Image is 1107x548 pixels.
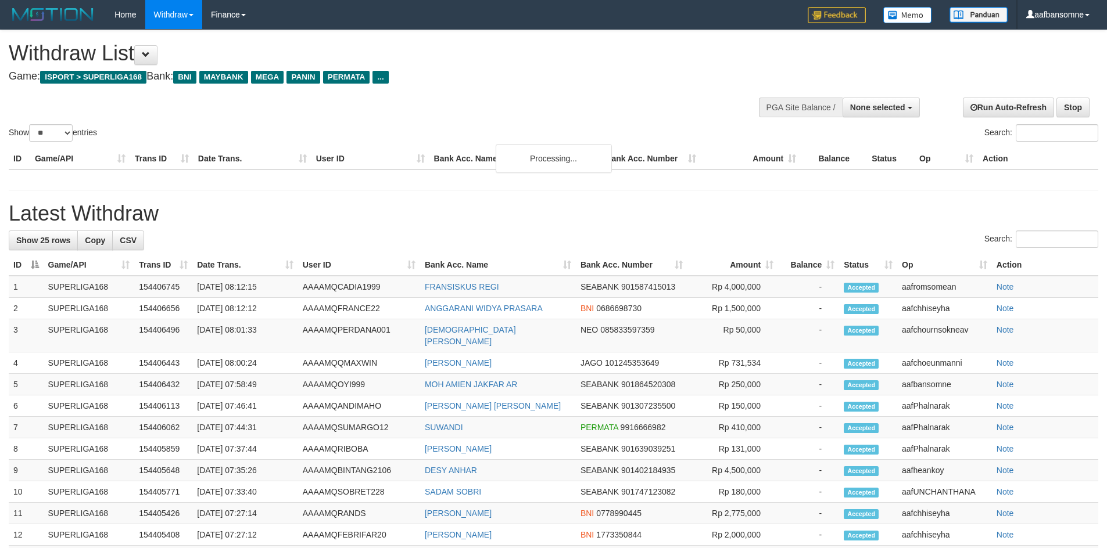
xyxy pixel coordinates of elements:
td: - [778,438,839,460]
span: Copy [85,236,105,245]
td: aafbansomne [897,374,992,395]
label: Search: [984,230,1098,248]
a: Copy [77,230,113,250]
td: 4 [9,352,44,374]
span: None selected [850,103,905,112]
td: - [778,298,839,319]
td: AAAAMQRIBOBA [298,438,420,460]
span: Copy 101245353649 to clipboard [605,358,659,367]
div: Processing... [496,144,612,173]
th: Action [978,148,1098,170]
span: SEABANK [581,444,619,453]
td: - [778,319,839,352]
label: Show entries [9,124,97,142]
td: AAAAMQCADIA1999 [298,276,420,298]
span: BNI [581,509,594,518]
td: Rp 250,000 [687,374,778,395]
button: None selected [843,98,920,117]
td: AAAAMQRANDS [298,503,420,524]
td: aafPhalnarak [897,438,992,460]
td: aafPhalnarak [897,395,992,417]
th: User ID: activate to sort column ascending [298,254,420,276]
span: Accepted [844,488,879,497]
td: Rp 2,000,000 [687,524,778,546]
td: 154406656 [134,298,192,319]
th: Trans ID [130,148,194,170]
span: BNI [581,530,594,539]
a: Note [997,423,1014,432]
th: Op: activate to sort column ascending [897,254,992,276]
td: SUPERLIGA168 [44,417,135,438]
th: Bank Acc. Number: activate to sort column ascending [576,254,687,276]
label: Search: [984,124,1098,142]
a: Stop [1056,98,1090,117]
a: SUWANDI [425,423,463,432]
td: aafUNCHANTHANA [897,481,992,503]
td: - [778,481,839,503]
a: [PERSON_NAME] [425,530,492,539]
td: 154405426 [134,503,192,524]
td: Rp 150,000 [687,395,778,417]
td: - [778,395,839,417]
h1: Latest Withdraw [9,202,1098,225]
td: SUPERLIGA168 [44,524,135,546]
div: PGA Site Balance / [759,98,843,117]
span: Accepted [844,402,879,412]
th: Game/API: activate to sort column ascending [44,254,135,276]
td: aafchhiseyha [897,524,992,546]
td: 10 [9,481,44,503]
td: aafheankoy [897,460,992,481]
td: aafPhalnarak [897,417,992,438]
td: [DATE] 08:12:15 [192,276,298,298]
td: [DATE] 07:27:14 [192,503,298,524]
span: Copy 1773350844 to clipboard [596,530,642,539]
a: Note [997,325,1014,334]
td: Rp 131,000 [687,438,778,460]
a: Note [997,282,1014,291]
span: Accepted [844,304,879,314]
td: Rp 410,000 [687,417,778,438]
td: aafchournsokneav [897,319,992,352]
td: AAAAMQSOBRET228 [298,481,420,503]
span: PERMATA [323,71,370,84]
th: ID: activate to sort column descending [9,254,44,276]
td: Rp 2,775,000 [687,503,778,524]
span: SEABANK [581,466,619,475]
td: AAAAMQFRANCE22 [298,298,420,319]
th: ID [9,148,30,170]
a: DESY ANHAR [425,466,477,475]
span: Accepted [844,423,879,433]
td: 2 [9,298,44,319]
td: Rp 731,534 [687,352,778,374]
th: Op [915,148,978,170]
td: [DATE] 07:58:49 [192,374,298,395]
td: SUPERLIGA168 [44,481,135,503]
span: Copy 0778990445 to clipboard [596,509,642,518]
td: 154406745 [134,276,192,298]
span: Copy 901587415013 to clipboard [621,282,675,291]
td: [DATE] 08:12:12 [192,298,298,319]
a: Show 25 rows [9,230,78,250]
a: Note [997,487,1014,496]
a: Note [997,401,1014,410]
th: Balance [801,148,867,170]
td: aafchhiseyha [897,503,992,524]
td: [DATE] 07:37:44 [192,438,298,460]
td: [DATE] 07:33:40 [192,481,298,503]
td: [DATE] 08:01:33 [192,319,298,352]
span: JAGO [581,358,603,367]
th: User ID [311,148,429,170]
a: MOH AMIEN JAKFAR AR [425,380,517,389]
span: Show 25 rows [16,236,70,245]
a: FRANSISKUS REGI [425,282,499,291]
span: SEABANK [581,380,619,389]
input: Search: [1016,230,1098,248]
input: Search: [1016,124,1098,142]
a: Note [997,530,1014,539]
a: Note [997,304,1014,313]
span: Copy 901747123082 to clipboard [621,487,675,496]
td: Rp 50,000 [687,319,778,352]
span: BNI [173,71,196,84]
select: Showentries [29,124,73,142]
td: 154406496 [134,319,192,352]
